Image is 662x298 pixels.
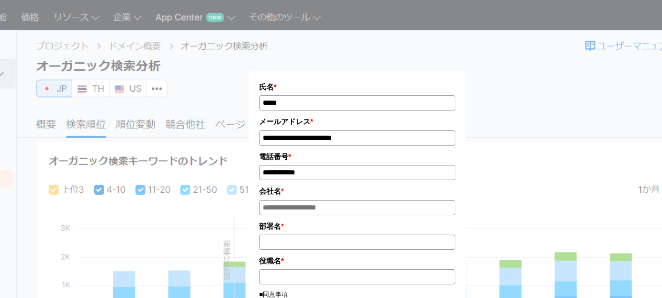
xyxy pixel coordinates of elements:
[259,185,455,197] label: 会社名
[259,220,455,232] label: 部署名
[259,81,455,93] label: 氏名
[259,116,455,127] label: メールアドレス
[259,151,455,162] label: 電話番号
[259,255,455,267] label: 役職名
